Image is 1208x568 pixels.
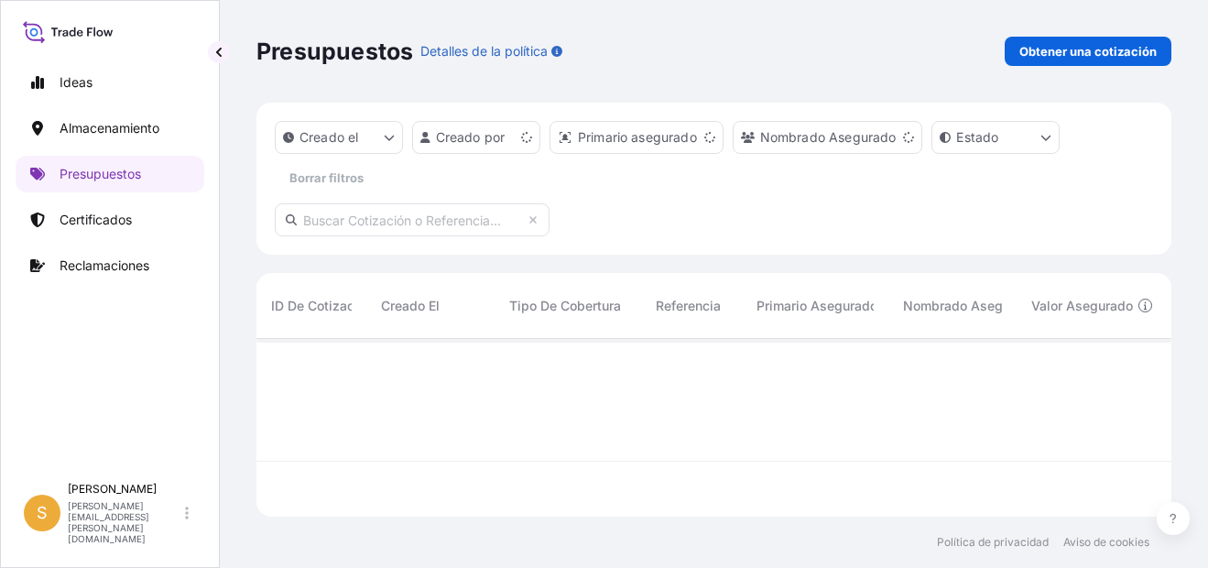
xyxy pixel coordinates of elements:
button: certificateStatus Opciones de filtro [931,121,1060,154]
span: Tipo de cobertura [509,297,621,315]
button: distribuidor Opciones de filtro [550,121,724,154]
p: Creado por [436,128,506,147]
p: [PERSON_NAME] [68,482,181,497]
span: Referencia [656,297,721,315]
a: Certificados [16,202,204,238]
button: Opciones de filtro cargoOwner [733,121,923,154]
p: Presupuestos [60,165,141,183]
a: Política de privacidad [937,535,1049,550]
a: Obtener una cotización [1005,37,1171,66]
span: Valor asegurado [1031,297,1133,315]
p: Creado el [299,128,358,147]
span: Nombrado Asegurado [903,297,1038,315]
p: Borrar filtros [289,169,364,187]
a: Reclamaciones [16,247,204,284]
p: Presupuestos [256,37,413,66]
p: Estado [956,128,998,147]
input: Buscar Cotización o Referencia... [275,203,550,236]
button: createdBy Opciones de filtro [412,121,540,154]
p: Ideas [60,73,93,92]
span: S [37,504,48,522]
span: Creado el [381,297,440,315]
a: Presupuestos [16,156,204,192]
span: Primario asegurado [756,297,877,315]
a: Aviso de cookies [1063,535,1149,550]
p: Almacenamiento [60,119,159,137]
button: createdOn Opciones de filtro [275,121,403,154]
p: Certificados [60,211,132,229]
a: Almacenamiento [16,110,204,147]
button: Ordenar [625,295,647,317]
p: Primario asegurado [578,128,697,147]
p: Detalles de la política [420,42,548,60]
button: Borrar filtros [275,163,377,192]
p: Obtener una cotización [1019,42,1157,60]
p: [PERSON_NAME][EMAIL_ADDRESS][PERSON_NAME][DOMAIN_NAME] [68,500,181,544]
a: Ideas [16,64,204,101]
p: Reclamaciones [60,257,149,275]
p: Nombrado Asegurado [760,128,897,147]
span: ID de cotización [271,297,373,315]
